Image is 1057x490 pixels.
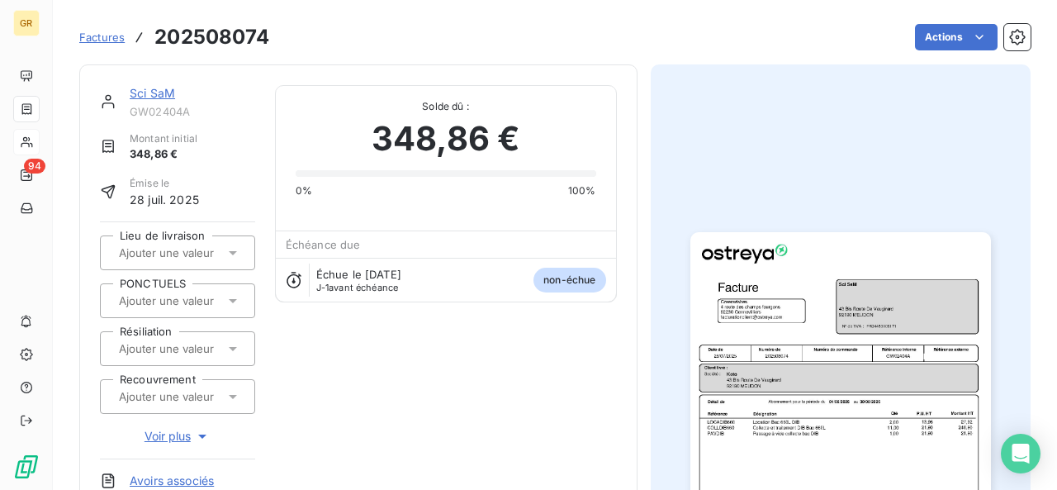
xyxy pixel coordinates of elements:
[286,238,361,251] span: Échéance due
[372,114,519,164] span: 348,86 €
[130,86,175,100] a: Sci SaM
[296,99,596,114] span: Solde dû :
[117,293,283,308] input: Ajouter une valeur
[130,105,255,118] span: GW02404A
[130,146,197,163] span: 348,86 €
[24,159,45,174] span: 94
[13,454,40,480] img: Logo LeanPay
[533,268,605,293] span: non-échue
[316,268,401,281] span: Échue le [DATE]
[100,427,255,445] button: Voir plus
[568,183,596,198] span: 100%
[915,24,998,50] button: Actions
[117,341,283,356] input: Ajouter une valeur
[130,473,214,489] a: Avoirs associés
[117,389,283,404] input: Ajouter une valeur
[154,22,269,52] h3: 202508074
[79,31,125,44] span: Factures
[316,283,399,293] span: avant échéance
[79,29,125,45] a: Factures
[296,183,312,198] span: 0%
[130,131,197,146] span: Montant initial
[1001,434,1040,473] div: Open Intercom Messenger
[13,10,40,36] div: GR
[145,428,211,445] span: Voir plus
[316,282,329,293] span: J-1
[130,191,199,208] span: 28 juil. 2025
[130,176,199,191] span: Émise le
[117,245,283,260] input: Ajouter une valeur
